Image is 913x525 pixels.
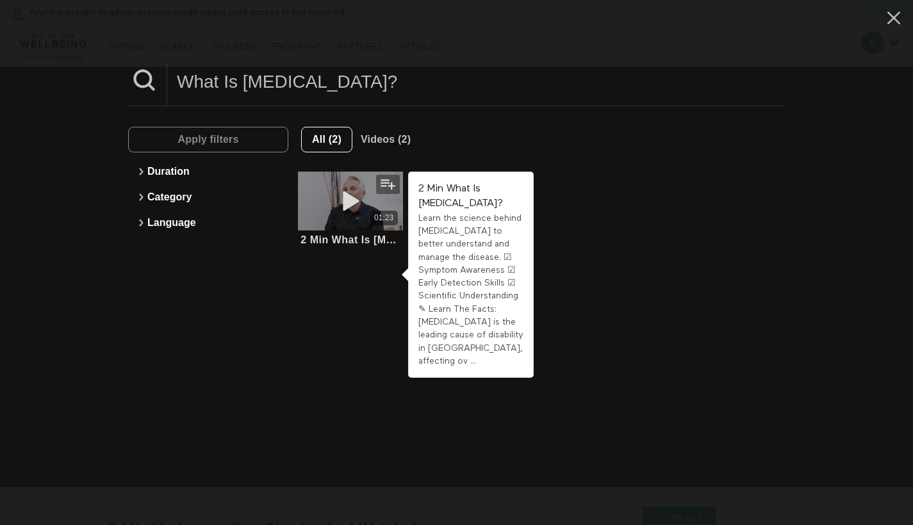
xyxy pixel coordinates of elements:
[361,134,411,145] span: Videos (2)
[376,175,400,194] button: Add to my list
[135,184,282,210] button: Category
[135,210,282,236] button: Language
[298,172,402,248] a: 2 Min What Is Arthritis?01:232 Min What Is [MEDICAL_DATA]?
[167,64,785,99] input: Search
[418,184,503,209] strong: 2 Min What Is [MEDICAL_DATA]?
[352,127,419,152] button: Videos (2)
[301,127,352,152] button: All (2)
[418,212,523,368] div: Learn the science behind [MEDICAL_DATA] to better understand and manage the disease. ☑ Symptom Aw...
[312,134,341,145] span: All (2)
[135,159,282,184] button: Duration
[374,213,393,223] div: 01:23
[300,234,400,246] div: 2 Min What Is [MEDICAL_DATA]?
